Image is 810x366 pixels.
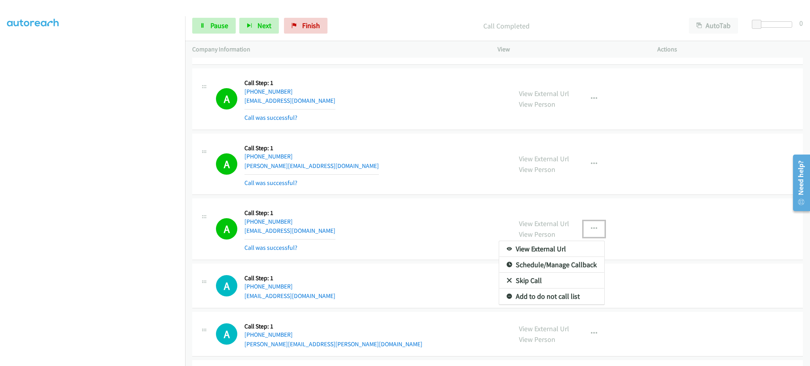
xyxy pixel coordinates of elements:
[499,257,604,273] a: Schedule/Manage Callback
[216,275,237,296] h1: A
[499,289,604,304] a: Add to do not call list
[216,275,237,296] div: The call is yet to be attempted
[787,151,810,214] iframe: Resource Center
[216,323,237,345] h1: A
[499,273,604,289] a: Skip Call
[216,323,237,345] div: The call is yet to be attempted
[499,241,604,257] a: View External Url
